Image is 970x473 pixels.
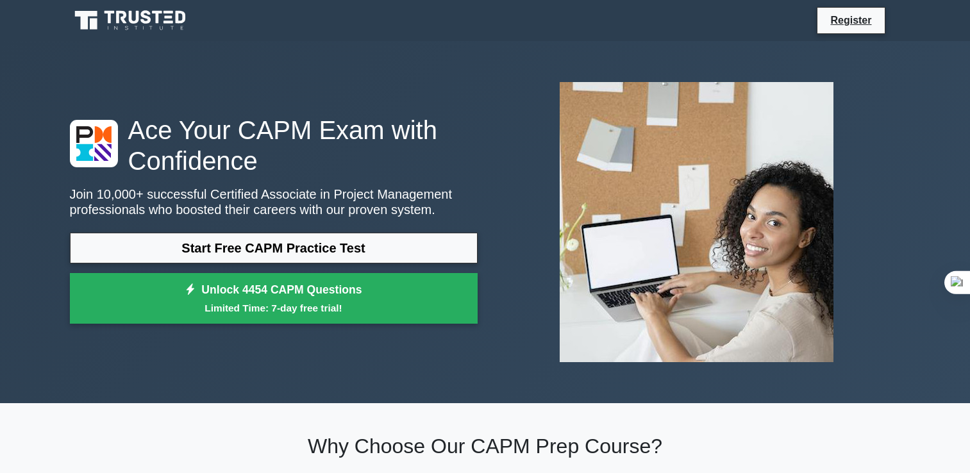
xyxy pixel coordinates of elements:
a: Start Free CAPM Practice Test [70,233,478,263]
a: Register [823,12,879,28]
h1: Ace Your CAPM Exam with Confidence [70,115,478,176]
small: Limited Time: 7-day free trial! [86,301,462,315]
h2: Why Choose Our CAPM Prep Course? [70,434,901,458]
a: Unlock 4454 CAPM QuestionsLimited Time: 7-day free trial! [70,273,478,324]
p: Join 10,000+ successful Certified Associate in Project Management professionals who boosted their... [70,187,478,217]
